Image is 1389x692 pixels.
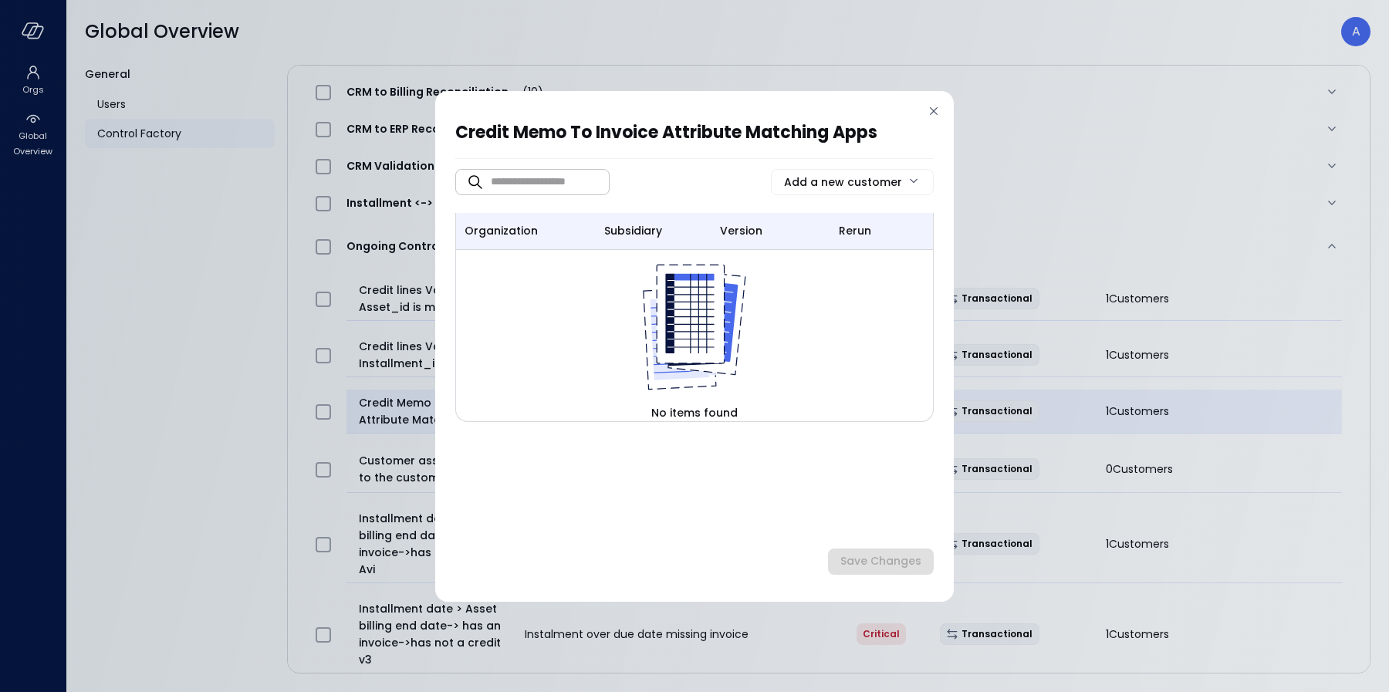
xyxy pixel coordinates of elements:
span: No items found [651,404,738,421]
span: subsidiary [604,222,662,239]
div: Add a new customer [784,170,902,194]
h2: Credit Memo to Invoice Attribute Matching apps [455,119,918,158]
span: version [720,222,762,239]
span: rerun [839,222,871,239]
span: organization [465,222,538,239]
